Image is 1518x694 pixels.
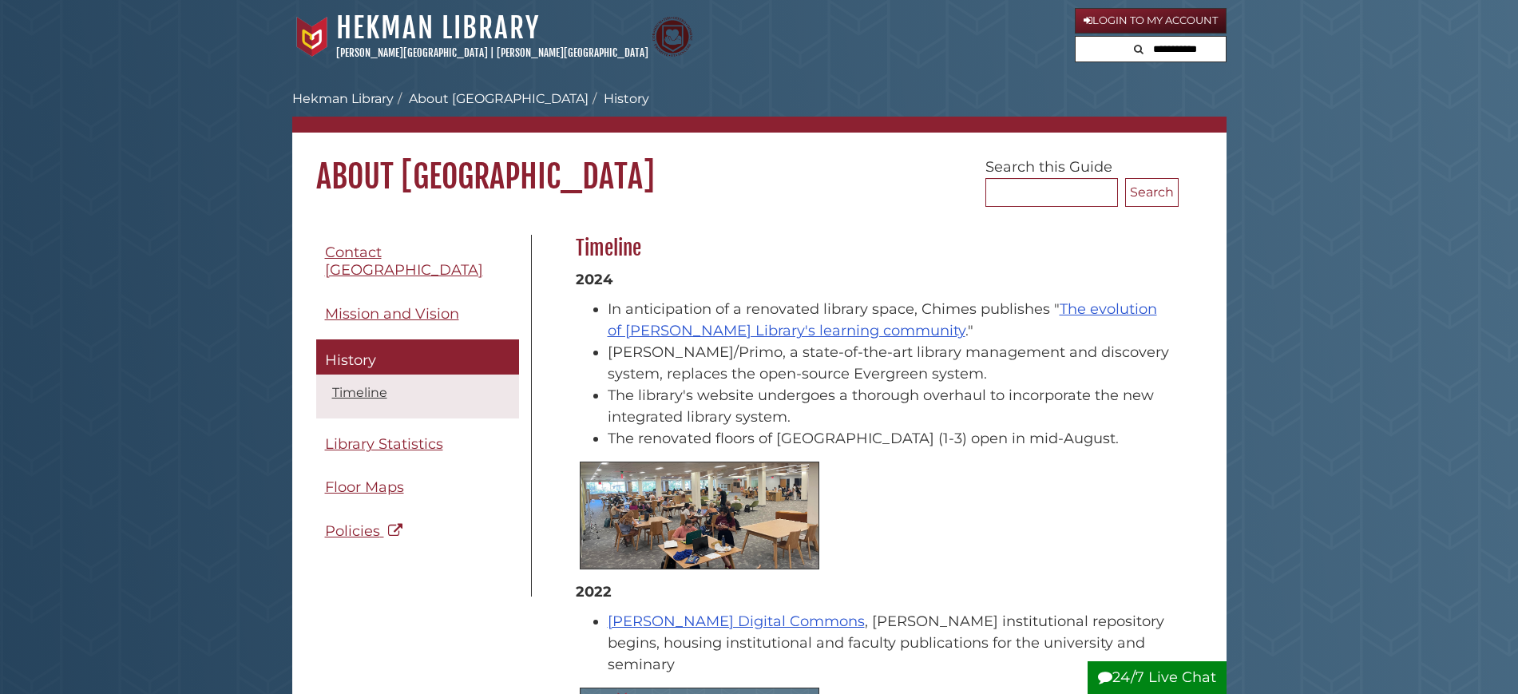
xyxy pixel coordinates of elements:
a: History [316,339,519,375]
a: About [GEOGRAPHIC_DATA] [409,91,589,106]
nav: breadcrumb [292,89,1227,133]
a: Library Statistics [316,426,519,462]
a: Timeline [332,385,387,400]
a: Floor Maps [316,470,519,506]
span: Floor Maps [325,478,404,496]
span: Policies [325,522,380,540]
a: [PERSON_NAME][GEOGRAPHIC_DATA] [497,46,648,59]
a: [PERSON_NAME][GEOGRAPHIC_DATA] [336,46,488,59]
strong: 2024 [576,271,612,288]
li: [PERSON_NAME]/Primo, a state-of-the-art library management and discovery system, replaces the ope... [608,342,1171,385]
a: Login to My Account [1075,8,1227,34]
a: [PERSON_NAME] Digital Commons [608,613,865,630]
button: Search [1125,178,1179,207]
span: Library Statistics [325,435,443,453]
span: Contact [GEOGRAPHIC_DATA] [325,244,483,280]
div: Guide Pages [316,235,519,557]
li: In anticipation of a renovated library space, Chimes publishes " ." [608,299,1171,342]
a: The evolution of [PERSON_NAME] Library's learning community [608,300,1157,339]
span: History [325,351,376,369]
img: Calvin University [292,17,332,57]
li: The renovated floors of [GEOGRAPHIC_DATA] (1-3) open in mid-August. [608,428,1171,450]
li: The library's website undergoes a thorough overhaul to incorporate the new integrated library sys... [608,385,1171,428]
span: Mission and Vision [325,305,459,323]
i: Search [1134,44,1143,54]
h1: About [GEOGRAPHIC_DATA] [292,133,1227,196]
button: Search [1129,37,1148,58]
a: Policies [316,514,519,549]
a: Hekman Library [292,91,394,106]
li: History [589,89,649,109]
h2: Timeline [568,236,1179,261]
li: , [PERSON_NAME] institutional repository begins, housing institutional and faculty publications f... [608,611,1171,676]
span: | [490,46,494,59]
strong: 2022 [576,583,612,601]
img: Calvin Theological Seminary [652,17,692,57]
a: Contact [GEOGRAPHIC_DATA] [316,235,519,288]
a: Mission and Vision [316,296,519,332]
a: Hekman Library [336,10,540,46]
button: 24/7 Live Chat [1088,661,1227,694]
